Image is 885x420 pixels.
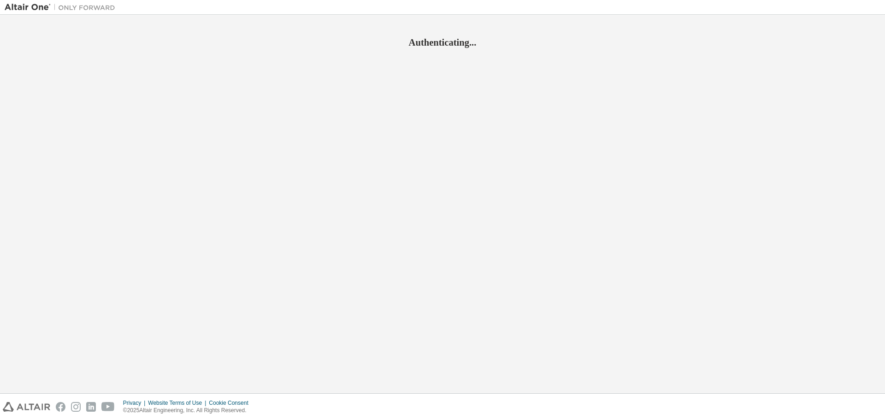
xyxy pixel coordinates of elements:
div: Privacy [123,399,150,407]
h2: Authenticating... [5,36,880,48]
p: © 2025 Altair Engineering, Inc. All Rights Reserved. [123,407,265,414]
img: altair_logo.svg [3,402,50,412]
div: Cookie Consent [218,399,265,407]
img: instagram.svg [71,402,81,412]
div: Website Terms of Use [150,399,218,407]
img: Altair One [5,3,120,12]
img: facebook.svg [56,402,65,412]
img: youtube.svg [101,402,115,412]
img: linkedin.svg [86,402,96,412]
